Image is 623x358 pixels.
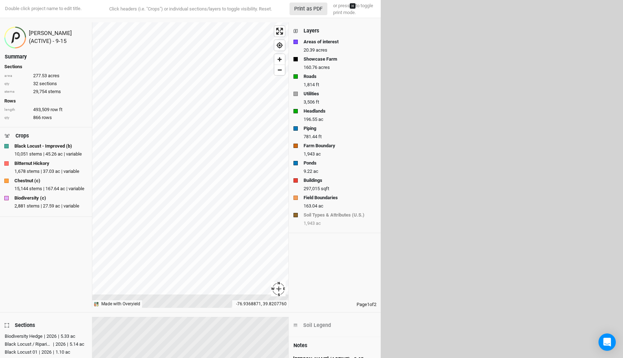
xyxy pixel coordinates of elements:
[14,160,49,167] strong: Bitternut Hickory
[304,160,317,167] strong: Ponds
[5,53,27,61] div: Summary
[16,132,29,140] div: Crops
[293,73,376,87] button: Roads1,814 ft
[5,341,52,348] div: Black Locust / Riparian
[293,90,376,104] button: Utilities3,506 ft
[293,107,376,122] button: Headlands196.55 ac
[293,194,376,208] button: Field Boundaries163.04 ac
[293,176,376,191] button: Buildings297,015 sqft
[14,185,88,192] div: 15,144 stems | 167.64 ac | variable
[304,185,376,192] div: 297,015 sqft
[293,211,376,226] button: Soil Types & Attributes (U.S.)1,943 ac
[52,341,84,348] div: 2026 5.14 ac
[232,300,288,308] div: -76.9368871, 39.8207760
[4,27,29,48] img: Team logo
[289,301,381,308] div: Page 1 of 2
[14,178,40,184] strong: Chestnut (c)
[350,3,355,9] kbd: H
[14,143,72,149] strong: Black Locust - Improved (b)
[5,349,37,356] div: Black Locust 01
[4,89,30,95] div: stems
[304,177,322,184] strong: Buildings
[304,125,316,132] strong: Piping
[274,65,285,75] button: Zoom out
[304,64,376,71] div: 160.76 acres
[14,203,88,209] div: 2,881 stems | 27.59 ac | variable
[4,348,85,355] button: Black Locust 01|2026|1.10 ac
[304,73,317,80] strong: Roads
[29,30,88,45] div: Warehime (ACTIVE) - 9-15
[37,349,70,356] div: 2026 1.10 ac
[274,26,285,36] button: Enter fullscreen
[304,211,364,219] strong: Soil Types & Attributes (U.S.)
[293,125,376,139] button: Piping781.44 ft
[101,301,140,307] div: Made with Overyield
[304,134,376,140] div: 781.44 ft
[4,88,88,95] div: 29,754
[303,322,331,329] div: Soil Legend
[4,114,88,121] div: 866
[39,349,40,356] div: |
[293,55,376,70] button: Showcase Farm160.76 acres
[4,107,30,113] div: length
[44,333,45,340] div: |
[304,108,326,115] strong: Headlands
[4,73,30,79] div: area
[304,38,339,45] strong: Areas of interest
[274,40,285,51] button: Find my location
[14,195,46,201] strong: Biodiversity (c)
[304,151,376,157] div: 1,943 ac
[58,333,59,340] div: |
[304,56,337,63] strong: Showcase Farm
[304,116,376,123] div: 196.55 ac
[304,47,376,53] div: 20.39 acres
[4,81,30,87] div: qty
[304,220,376,227] div: 1,943 ac
[4,73,88,79] div: 277.53
[290,3,327,15] button: Print as PDF
[304,27,319,35] div: Layers
[304,203,376,209] div: 163.04 ac
[50,106,62,113] span: row ft
[4,80,88,87] div: 32
[304,168,376,175] div: 9.22 ac
[92,22,288,308] canvas: Map
[5,333,43,340] div: Biodiversity Hedge
[259,5,272,13] button: Reset.
[293,142,376,156] button: Farm Boundary1,943 ac
[293,159,376,174] button: Ponds9.22 ac
[4,340,85,347] button: Black Locust / Riparian|2026|5.14 ac
[48,73,59,79] span: acres
[4,115,30,121] div: qty
[67,341,68,348] div: |
[293,342,307,349] div: Notes
[4,332,85,339] button: Biodiversity Hedge|2026|5.33 ac
[39,80,57,87] span: sections
[14,151,88,157] div: 10,051 stems | 45.26 ac | variable
[48,88,61,95] span: stems
[598,333,616,351] div: Open Intercom Messenger
[304,99,376,105] div: 3,506 ft
[4,5,81,12] div: Double click project name to edit title.
[53,341,54,348] div: |
[304,194,338,201] strong: Field Boundaries
[274,54,285,65] button: Zoom in
[53,349,54,356] div: |
[4,64,88,70] h4: Sections
[14,168,88,175] div: 1,678 stems | 37.03 ac | variable
[304,82,376,88] div: 1,814 ft
[4,106,88,113] div: 493,509
[95,5,286,13] div: Click headers (i.e. "Crops") or individual sections/layers to toggle visibility.
[15,322,35,329] div: Sections
[42,114,52,121] span: rows
[293,38,376,52] button: Areas of interest20.39 acres
[304,142,335,149] strong: Farm Boundary
[4,98,88,104] h4: Rows
[304,90,319,97] strong: Utilities
[43,333,75,340] div: 2026 5.33 ac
